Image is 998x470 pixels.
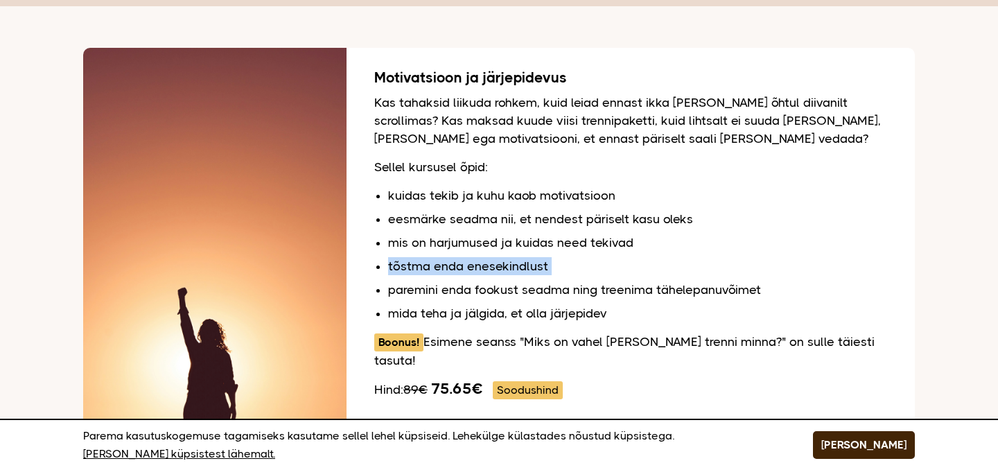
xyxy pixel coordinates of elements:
b: 75.65€ [431,380,482,397]
li: kuidas tekib ja kuhu kaob motivatsioon [388,186,887,204]
p: Esimene seanss "Miks on vahel [PERSON_NAME] trenni minna?" on sulle täiesti tasuta! [374,333,887,369]
span: Boonus! [374,333,423,351]
p: Parema kasutuskogemuse tagamiseks kasutame sellel lehel küpsiseid. Lehekülge külastades nõustud k... [83,427,778,463]
button: [PERSON_NAME] [813,431,915,459]
span: Soodushind [493,381,563,399]
p: Kas tahaksid liikuda rohkem, kuid leiad ennast ikka [PERSON_NAME] õhtul diivanilt scrollimas? Kas... [374,94,887,148]
a: [PERSON_NAME] küpsistest lähemalt. [83,445,275,463]
div: Hind: [374,380,887,399]
img: Viis tikku, üks põlenud [83,48,347,420]
li: paremini enda fookust seadma ning treenima tähelepanuvõimet [388,281,887,299]
li: mis on harjumused ja kuidas need tekivad [388,234,887,252]
p: Sellel kursusel õpid: [374,158,887,176]
li: tõstma enda enesekindlust [388,257,887,275]
span: 89€ [403,383,428,397]
li: mida teha ja jälgida, et olla järjepidev [388,304,887,322]
h2: Motivatsioon ja järjepidevus [374,69,887,87]
li: eesmärke seadma nii, et nendest päriselt kasu oleks [388,210,887,228]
